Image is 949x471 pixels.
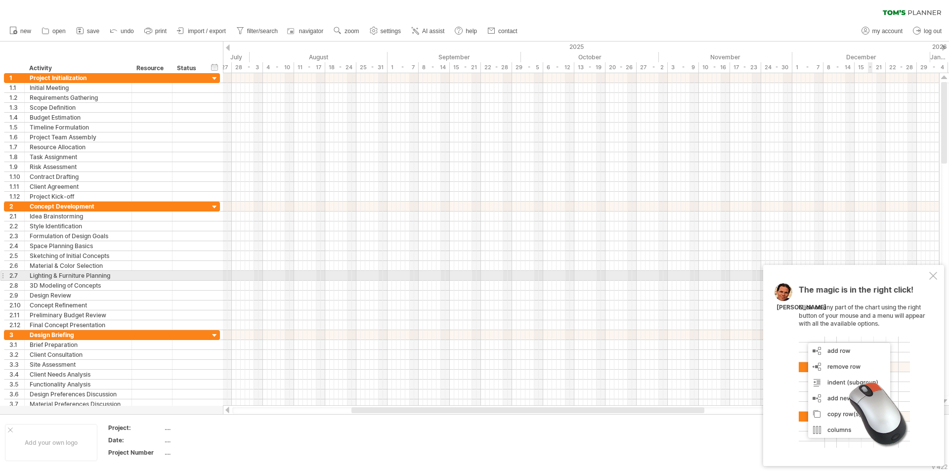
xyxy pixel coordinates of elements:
a: open [39,25,69,38]
a: new [7,25,34,38]
div: 3 [9,330,24,340]
div: Final Concept Presentation [30,320,127,330]
div: Space Planning Basics [30,241,127,251]
div: 22 - 28 [886,62,917,73]
a: AI assist [409,25,447,38]
div: 2 [9,202,24,211]
div: 2.1 [9,212,24,221]
div: December 2025 [792,52,930,62]
span: AI assist [422,28,444,35]
a: import / export [174,25,229,38]
span: import / export [188,28,226,35]
div: 15 - 21 [855,62,886,73]
a: settings [367,25,404,38]
a: filter/search [234,25,281,38]
div: Concept Development [30,202,127,211]
div: Design Briefing [30,330,127,340]
div: 2.4 [9,241,24,251]
div: Contract Drafting [30,172,127,181]
span: save [87,28,99,35]
a: contact [485,25,520,38]
div: 29 - 5 [512,62,543,73]
div: 4 - 10 [263,62,294,73]
div: 3 - 9 [668,62,699,73]
div: 1.2 [9,93,24,102]
a: save [74,25,102,38]
div: 1.1 [9,83,24,92]
div: 10 - 16 [699,62,730,73]
div: September 2025 [388,52,521,62]
div: 3.2 [9,350,24,359]
div: Project Number [108,448,163,457]
div: 2.7 [9,271,24,280]
div: Brief Preparation [30,340,127,349]
div: Material Preferences Discussion [30,399,127,409]
a: help [452,25,480,38]
div: 8 - 14 [419,62,450,73]
div: 25 - 31 [356,62,388,73]
div: Formulation of Design Goals [30,231,127,241]
div: 1.8 [9,152,24,162]
div: 1.7 [9,142,24,152]
div: Project: [108,424,163,432]
a: log out [910,25,945,38]
div: 3.6 [9,389,24,399]
div: 1.5 [9,123,24,132]
div: Design Review [30,291,127,300]
div: Scope Definition [30,103,127,112]
div: 1.9 [9,162,24,171]
span: settings [381,28,401,35]
div: 17 - 23 [730,62,761,73]
a: undo [107,25,137,38]
div: Style Identification [30,221,127,231]
div: .... [165,424,248,432]
div: Preliminary Budget Review [30,310,127,320]
div: 1.6 [9,132,24,142]
div: 1 - 7 [388,62,419,73]
div: Design Preferences Discussion [30,389,127,399]
span: open [52,28,66,35]
div: Sketching of Initial Concepts [30,251,127,260]
div: November 2025 [659,52,792,62]
div: .... [165,436,248,444]
div: Status [177,63,199,73]
div: 3.7 [9,399,24,409]
div: 13 - 19 [574,62,605,73]
div: 24 - 30 [761,62,792,73]
div: Initial Meeting [30,83,127,92]
div: 2.5 [9,251,24,260]
span: The magic is in the right click! [799,285,913,300]
div: Site Assessment [30,360,127,369]
div: 2.11 [9,310,24,320]
div: 18 - 24 [325,62,356,73]
div: Client Agreement [30,182,127,191]
div: 1.4 [9,113,24,122]
div: 2.9 [9,291,24,300]
div: Date: [108,436,163,444]
div: 2.8 [9,281,24,290]
div: 1 - 7 [792,62,823,73]
div: 6 - 12 [543,62,574,73]
div: [PERSON_NAME] [776,303,826,312]
div: 2.3 [9,231,24,241]
div: Add your own logo [5,424,97,461]
span: print [155,28,167,35]
div: .... [165,448,248,457]
span: navigator [299,28,323,35]
div: 27 - 2 [637,62,668,73]
div: 2.10 [9,300,24,310]
div: 3.3 [9,360,24,369]
div: v 422 [932,463,948,471]
div: 8 - 14 [823,62,855,73]
a: my account [859,25,906,38]
div: Material & Color Selection [30,261,127,270]
div: 2.2 [9,221,24,231]
div: 1 [9,73,24,83]
div: 1.3 [9,103,24,112]
span: zoom [345,28,359,35]
div: October 2025 [521,52,659,62]
div: Concept Refinement [30,300,127,310]
div: Risk Assessment [30,162,127,171]
div: 20 - 26 [605,62,637,73]
div: 3.5 [9,380,24,389]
